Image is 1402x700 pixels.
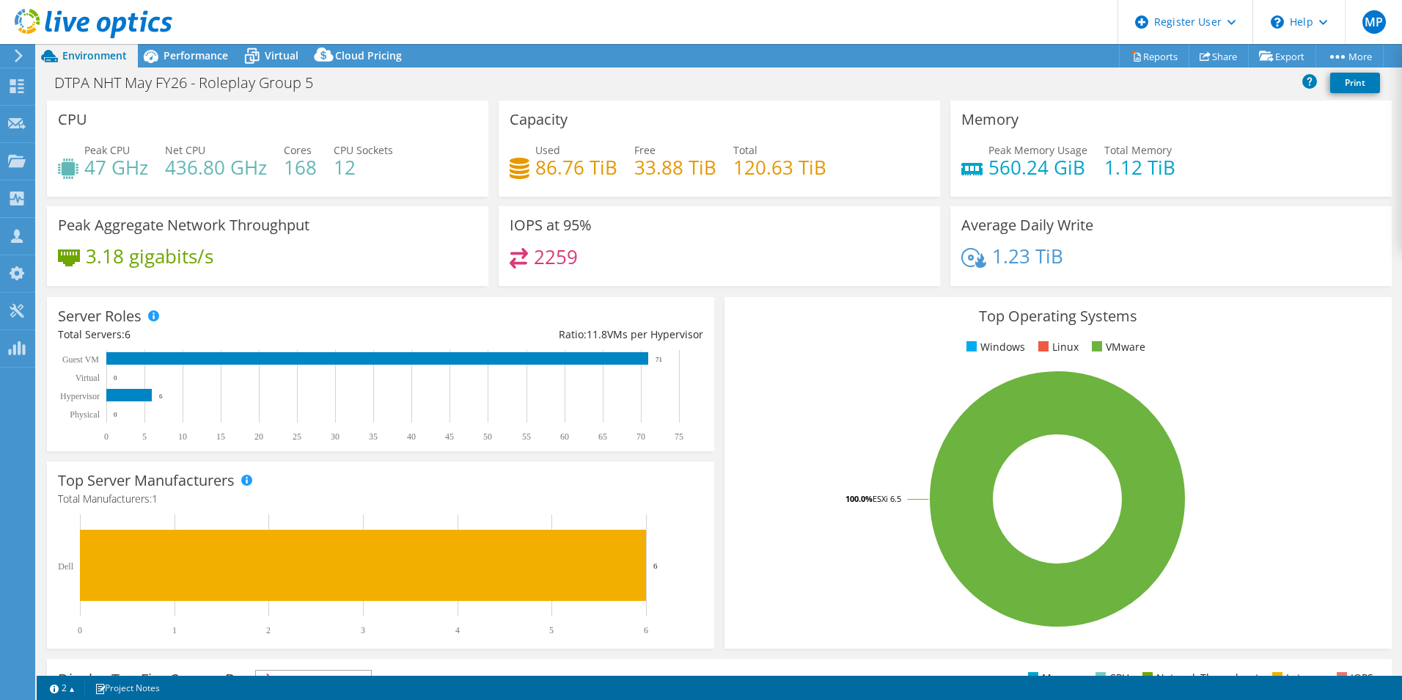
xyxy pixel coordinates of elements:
a: Export [1248,45,1316,68]
tspan: ESXi 6.5 [873,493,901,504]
h3: Server Roles [58,308,142,324]
text: 65 [598,431,607,442]
span: Used [535,143,560,157]
a: Reports [1119,45,1189,68]
tspan: 100.0% [845,493,873,504]
h4: 1.23 TiB [992,248,1063,264]
span: Peak CPU [84,143,130,157]
text: 6 [653,561,658,570]
span: Environment [62,48,127,62]
text: 70 [636,431,645,442]
span: 6 [125,327,131,341]
h3: Top Operating Systems [735,308,1381,324]
h4: 2259 [534,249,578,265]
text: 5 [142,431,147,442]
li: Memory [1024,670,1082,686]
h4: 1.12 TiB [1104,159,1175,175]
span: Performance [164,48,228,62]
a: Project Notes [84,679,170,697]
h4: 12 [334,159,393,175]
li: Linux [1035,339,1079,355]
span: Cores [284,143,312,157]
span: Cloud Pricing [335,48,402,62]
div: Ratio: VMs per Hypervisor [381,327,703,343]
text: Hypervisor [60,391,100,401]
h4: 33.88 TiB [634,159,716,175]
h4: 47 GHz [84,159,148,175]
h3: CPU [58,112,87,128]
li: Latency [1269,670,1324,686]
text: 25 [293,431,301,442]
text: 60 [560,431,569,442]
span: IOPS [256,671,371,688]
span: CPU Sockets [334,143,393,157]
li: Windows [963,339,1025,355]
h3: Top Server Manufacturers [58,473,235,489]
h3: Memory [961,112,1019,128]
text: 0 [114,374,117,382]
h4: 3.18 gigabits/s [86,248,213,264]
text: 20 [254,431,263,442]
text: Guest VM [62,354,99,365]
span: Net CPU [165,143,205,157]
a: Share [1189,45,1249,68]
h1: DTPA NHT May FY26 - Roleplay Group 5 [48,75,336,91]
span: MP [1362,10,1386,34]
span: 11.8 [587,327,607,341]
li: VMware [1088,339,1145,355]
text: Virtual [76,373,100,383]
span: Free [634,143,656,157]
text: 2 [266,625,271,635]
text: 6 [644,625,648,635]
h4: 120.63 TiB [733,159,826,175]
text: Dell [58,561,73,572]
text: 50 [483,431,492,442]
text: 4 [455,625,460,635]
text: 1 [172,625,177,635]
a: Print [1330,73,1380,93]
a: More [1315,45,1384,68]
text: 0 [78,625,82,635]
text: 40 [407,431,416,442]
li: CPU [1092,670,1129,686]
span: Total Memory [1104,143,1172,157]
h4: 86.76 TiB [535,159,617,175]
text: 3 [361,625,365,635]
text: 75 [675,431,683,442]
h3: Peak Aggregate Network Throughput [58,217,309,233]
text: 0 [114,411,117,418]
text: 71 [656,356,662,363]
text: 0 [104,431,109,442]
svg: \n [1271,15,1284,29]
text: 35 [369,431,378,442]
span: Virtual [265,48,298,62]
h3: Average Daily Write [961,217,1093,233]
text: 30 [331,431,340,442]
span: 1 [152,492,158,506]
h4: 560.24 GiB [988,159,1087,175]
h3: IOPS at 95% [510,217,592,233]
text: 45 [445,431,454,442]
text: 6 [159,393,163,400]
h4: 436.80 GHz [165,159,267,175]
li: Network Throughput [1139,670,1259,686]
a: 2 [40,679,85,697]
h3: Capacity [510,112,568,128]
text: 55 [522,431,531,442]
text: Physical [70,409,100,420]
h4: 168 [284,159,317,175]
text: 5 [549,625,554,635]
div: Total Servers: [58,327,381,343]
span: Total [733,143,757,157]
li: IOPS [1333,670,1373,686]
text: 10 [178,431,187,442]
span: Peak Memory Usage [988,143,1087,157]
h4: Total Manufacturers: [58,491,703,507]
text: 15 [216,431,225,442]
